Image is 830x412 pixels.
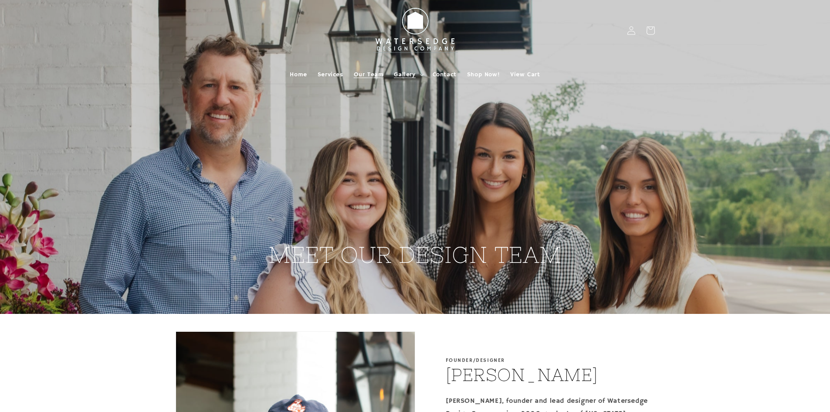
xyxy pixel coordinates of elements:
a: Our Team [349,65,389,84]
img: Watersedge Design Co [367,3,463,58]
p: Founder/Designer [446,358,505,364]
a: Services [312,65,349,84]
span: Services [318,71,343,78]
a: Home [285,65,312,84]
h2: MEET OUR DESIGN TEAM [268,44,562,270]
h2: [PERSON_NAME] [446,364,598,386]
span: View Cart [510,71,540,78]
a: Contact [427,65,462,84]
a: Shop Now! [462,65,505,84]
span: Home [290,71,307,78]
span: Shop Now! [467,71,500,78]
a: View Cart [505,65,545,84]
summary: Gallery [389,65,427,84]
span: Gallery [394,71,415,78]
span: Our Team [354,71,384,78]
span: Contact [433,71,457,78]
